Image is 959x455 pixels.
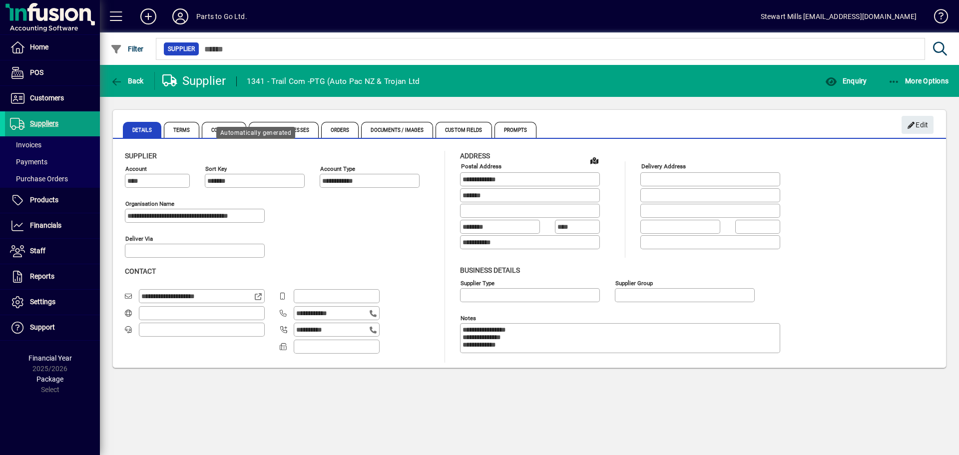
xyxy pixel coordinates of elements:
[586,152,602,168] a: View on map
[825,77,867,85] span: Enquiry
[5,290,100,315] a: Settings
[30,221,61,229] span: Financials
[461,279,494,286] mat-label: Supplier type
[125,152,157,160] span: Supplier
[132,7,164,25] button: Add
[36,375,63,383] span: Package
[321,122,359,138] span: Orders
[5,264,100,289] a: Reports
[761,8,917,24] div: Stewart Mills [EMAIL_ADDRESS][DOMAIN_NAME]
[30,94,64,102] span: Customers
[202,122,246,138] span: Contacts
[460,266,520,274] span: Business details
[902,116,934,134] button: Edit
[110,77,144,85] span: Back
[5,136,100,153] a: Invoices
[108,72,146,90] button: Back
[888,77,949,85] span: More Options
[494,122,537,138] span: Prompts
[168,44,195,54] span: Supplier
[10,158,47,166] span: Payments
[361,122,433,138] span: Documents / Images
[125,267,156,275] span: Contact
[100,72,155,90] app-page-header-button: Back
[461,314,476,321] mat-label: Notes
[164,7,196,25] button: Profile
[205,165,227,172] mat-label: Sort key
[125,165,147,172] mat-label: Account
[30,196,58,204] span: Products
[10,175,68,183] span: Purchase Orders
[196,8,247,24] div: Parts to Go Ltd.
[5,170,100,187] a: Purchase Orders
[164,122,200,138] span: Terms
[108,40,146,58] button: Filter
[28,354,72,362] span: Financial Year
[320,165,355,172] mat-label: Account Type
[5,35,100,60] a: Home
[5,213,100,238] a: Financials
[927,2,947,34] a: Knowledge Base
[436,122,491,138] span: Custom Fields
[823,72,869,90] button: Enquiry
[5,153,100,170] a: Payments
[110,45,144,53] span: Filter
[30,272,54,280] span: Reports
[30,323,55,331] span: Support
[5,60,100,85] a: POS
[30,119,58,127] span: Suppliers
[247,73,420,89] div: 1341 - Trail Com -PTG (Auto Pac NZ & Trojan Ltd
[216,127,295,139] div: Automatically generated
[125,235,153,242] mat-label: Deliver via
[886,72,952,90] button: More Options
[30,43,48,51] span: Home
[907,117,929,133] span: Edit
[30,247,45,255] span: Staff
[30,68,43,76] span: POS
[5,239,100,264] a: Staff
[5,315,100,340] a: Support
[125,200,174,207] mat-label: Organisation name
[10,141,41,149] span: Invoices
[162,73,226,89] div: Supplier
[30,298,55,306] span: Settings
[249,122,319,138] span: Delivery Addresses
[5,86,100,111] a: Customers
[5,188,100,213] a: Products
[123,122,161,138] span: Details
[615,279,653,286] mat-label: Supplier group
[460,152,490,160] span: Address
